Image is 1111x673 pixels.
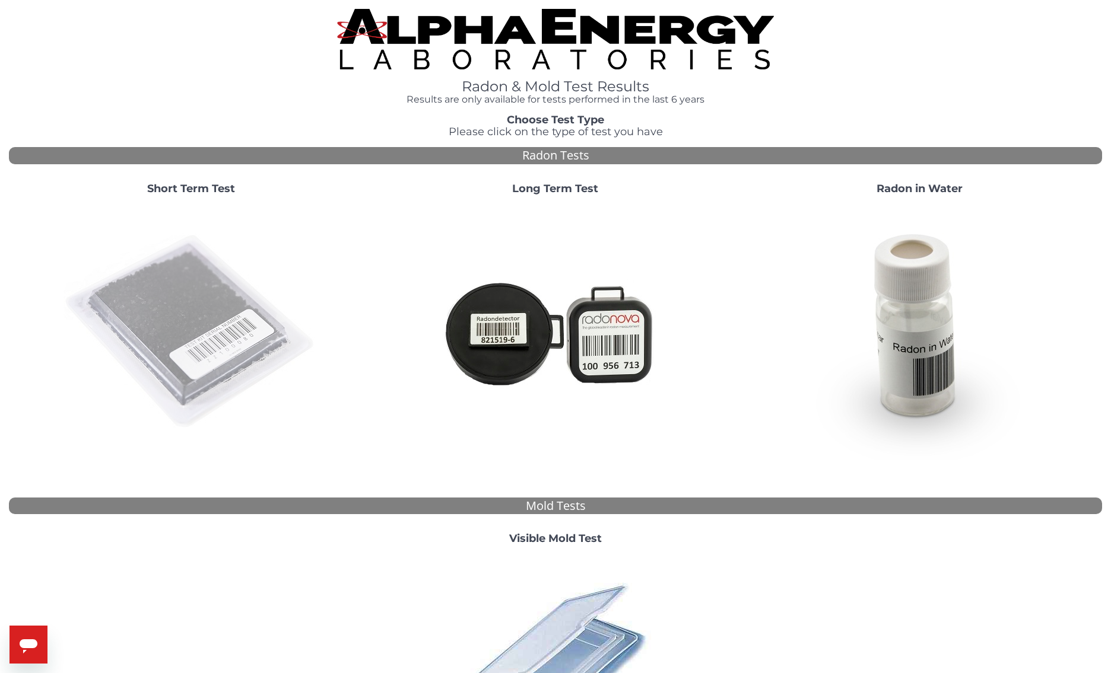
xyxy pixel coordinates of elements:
[449,125,663,138] span: Please click on the type of test you have
[9,147,1102,164] div: Radon Tests
[877,182,963,195] strong: Radon in Water
[507,113,604,126] strong: Choose Test Type
[337,79,774,94] h1: Radon & Mold Test Results
[64,205,319,460] img: ShortTerm.jpg
[337,94,774,105] h4: Results are only available for tests performed in the last 6 years
[428,205,683,460] img: Radtrak2vsRadtrak3.jpg
[9,497,1102,515] div: Mold Tests
[337,9,774,69] img: TightCrop.jpg
[792,205,1047,460] img: RadoninWater.jpg
[9,626,47,664] iframe: Button to launch messaging window, conversation in progress
[512,182,598,195] strong: Long Term Test
[509,532,602,545] strong: Visible Mold Test
[147,182,235,195] strong: Short Term Test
